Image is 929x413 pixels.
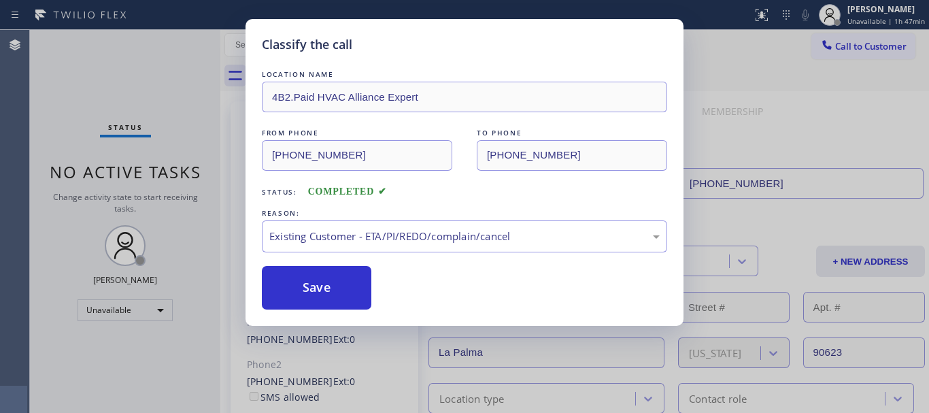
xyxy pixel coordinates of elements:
div: TO PHONE [477,126,667,140]
button: Save [262,266,371,310]
span: COMPLETED [308,186,387,197]
input: From phone [262,140,452,171]
div: Existing Customer - ETA/PI/REDO/complain/cancel [269,229,660,244]
div: FROM PHONE [262,126,452,140]
input: To phone [477,140,667,171]
div: LOCATION NAME [262,67,667,82]
div: REASON: [262,206,667,220]
h5: Classify the call [262,35,352,54]
span: Status: [262,187,297,197]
